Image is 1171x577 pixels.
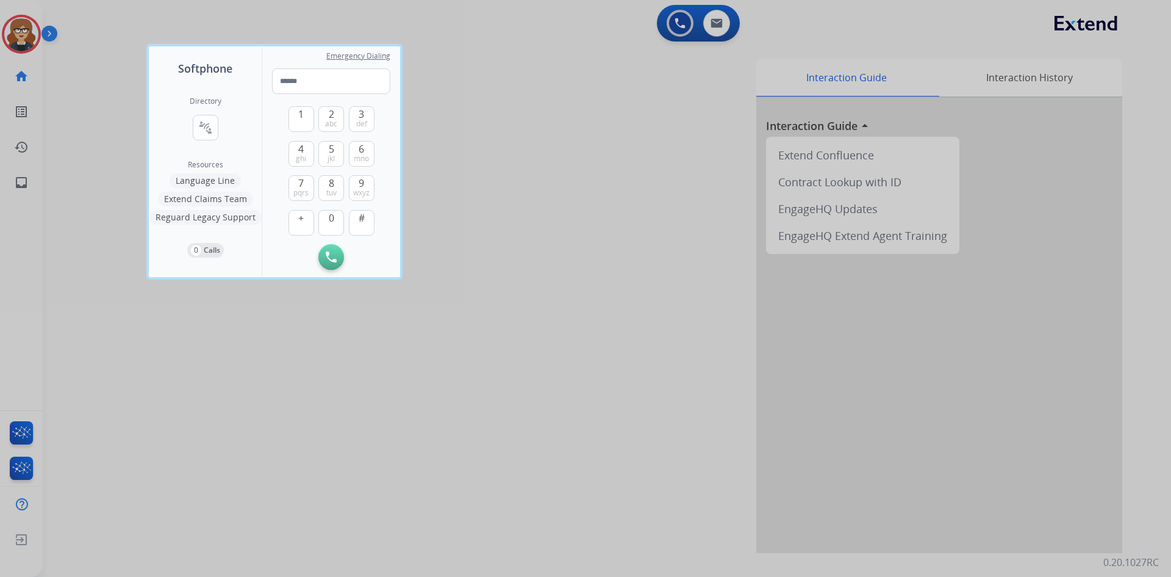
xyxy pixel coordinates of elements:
button: 5jkl [318,141,344,167]
span: 5 [329,142,334,156]
span: 4 [298,142,304,156]
span: 0 [329,211,334,225]
span: wxyz [353,188,370,198]
button: Extend Claims Team [158,192,253,206]
span: # [359,211,365,225]
span: Emergency Dialing [326,51,390,61]
p: Calls [204,245,220,256]
span: 3 [359,107,364,122]
button: 3def [349,106,374,132]
span: 6 [359,142,364,156]
button: 0Calls [187,243,224,258]
span: jkl [328,154,335,164]
span: Softphone [178,60,232,77]
span: 7 [298,176,304,191]
button: 4ghi [288,141,314,167]
button: + [288,210,314,236]
button: 0 [318,210,344,236]
span: pqrs [293,188,309,198]
span: 2 [329,107,334,122]
button: 7pqrs [288,175,314,201]
span: abc [325,119,337,129]
img: call-button [326,252,337,263]
span: 1 [298,107,304,122]
button: 8tuv [318,175,344,201]
mat-icon: connect_without_contact [198,120,213,135]
button: Reguard Legacy Support [149,210,262,225]
button: 2abc [318,106,344,132]
span: 9 [359,176,364,191]
h2: Directory [190,96,221,106]
span: tuv [326,188,337,198]
button: 6mno [349,141,374,167]
button: Language Line [170,173,241,188]
button: # [349,210,374,236]
button: 1 [288,106,314,132]
button: 9wxyz [349,175,374,201]
span: ghi [296,154,306,164]
p: 0.20.1027RC [1103,555,1159,570]
span: def [356,119,367,129]
span: + [298,211,304,225]
span: 8 [329,176,334,191]
span: mno [354,154,369,164]
p: 0 [191,245,201,256]
span: Resources [188,160,223,170]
